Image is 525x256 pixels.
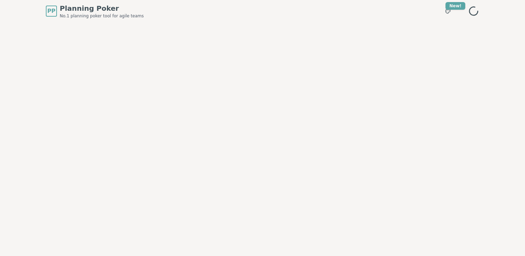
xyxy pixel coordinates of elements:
span: Planning Poker [60,3,144,13]
a: PPPlanning PokerNo.1 planning poker tool for agile teams [46,3,144,19]
button: New! [442,5,454,17]
span: PP [47,7,55,15]
span: No.1 planning poker tool for agile teams [60,13,144,19]
div: New! [445,2,465,10]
